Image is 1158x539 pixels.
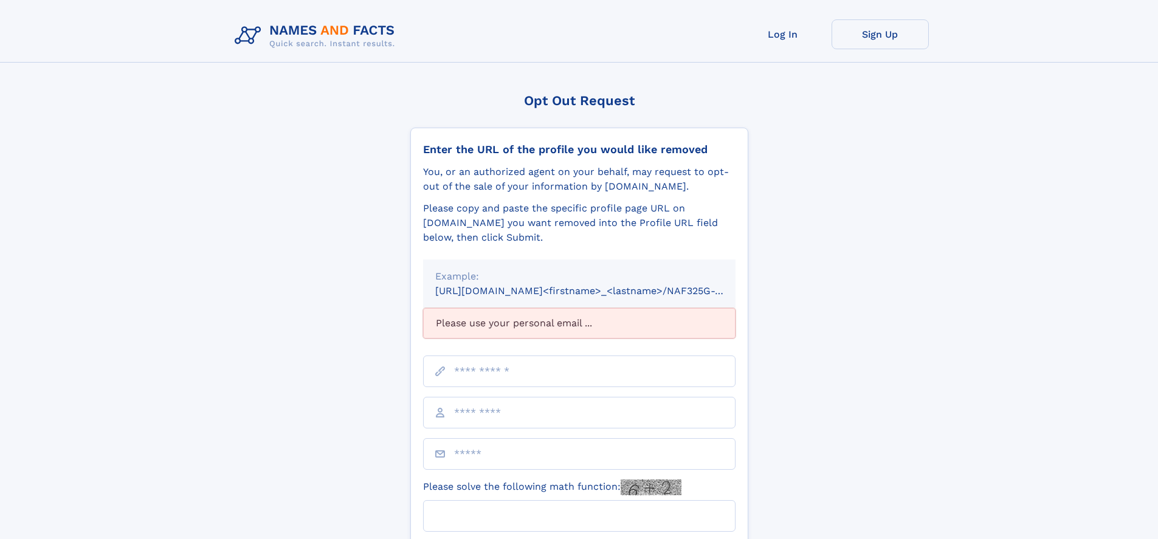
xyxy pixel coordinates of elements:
img: Logo Names and Facts [230,19,405,52]
div: Please copy and paste the specific profile page URL on [DOMAIN_NAME] you want removed into the Pr... [423,201,736,245]
div: Opt Out Request [410,93,748,108]
div: Enter the URL of the profile you would like removed [423,143,736,156]
small: [URL][DOMAIN_NAME]<firstname>_<lastname>/NAF325G-xxxxxxxx [435,285,759,297]
div: You, or an authorized agent on your behalf, may request to opt-out of the sale of your informatio... [423,165,736,194]
label: Please solve the following math function: [423,479,681,495]
a: Sign Up [832,19,929,49]
div: Please use your personal email ... [423,308,736,338]
div: Example: [435,269,723,284]
a: Log In [734,19,832,49]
